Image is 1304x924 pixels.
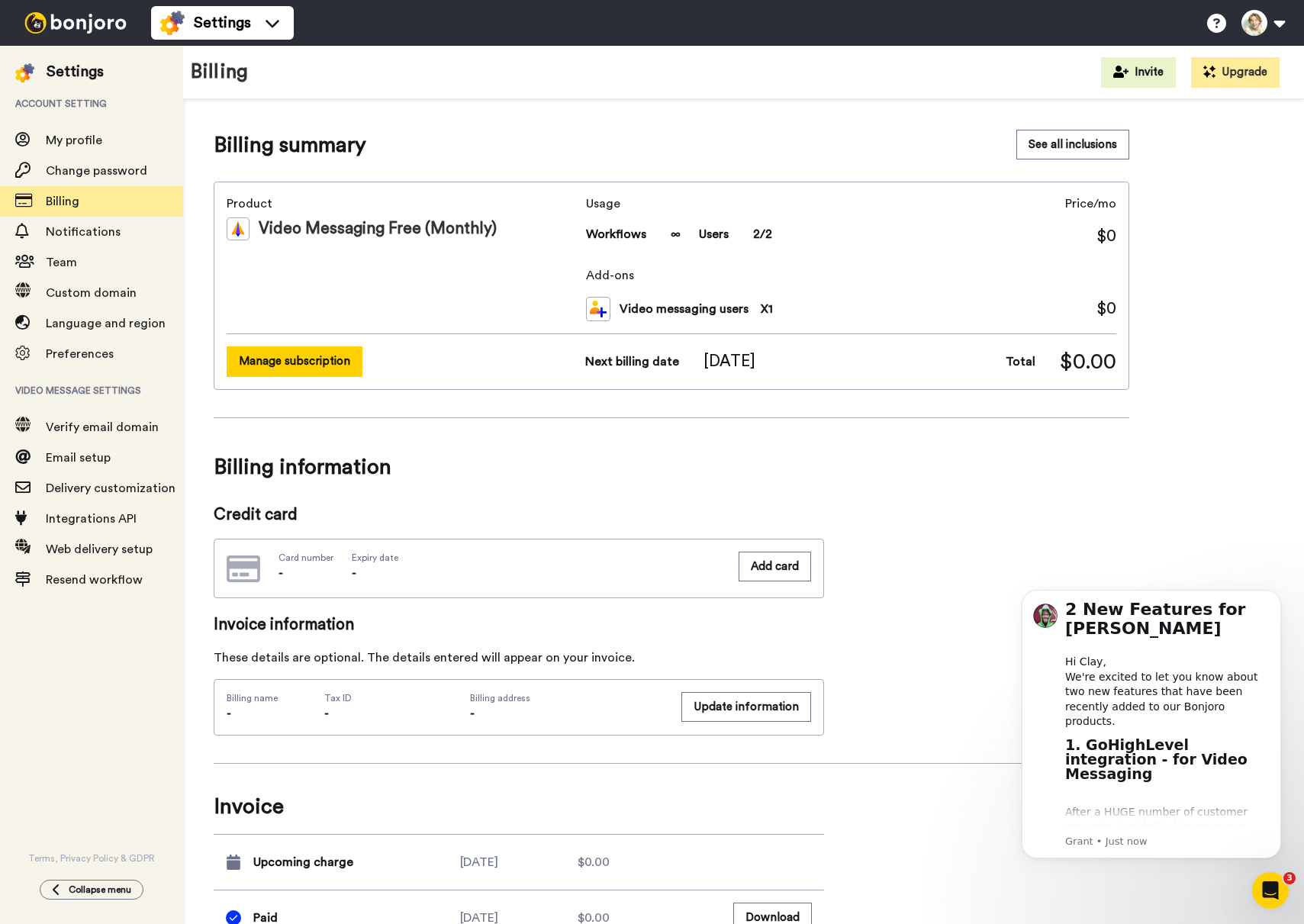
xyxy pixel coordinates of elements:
span: Billing summary [214,130,366,160]
span: Billing address [470,692,665,704]
span: Collapse menu [69,884,131,896]
span: Tax ID [324,692,352,704]
span: $0 [1096,225,1116,248]
span: Card number [279,552,333,564]
span: Users [699,225,729,243]
img: team-members.svg [586,297,610,321]
span: Delivery customization [46,482,175,494]
span: 3 [1283,872,1296,884]
button: Invite [1101,57,1176,88]
span: Video messaging users [620,300,749,318]
img: settings-colored.svg [15,63,34,82]
button: Manage subscription [227,346,362,376]
span: - [324,707,329,720]
img: vm-color.svg [227,217,250,240]
iframe: Intercom live chat [1252,872,1289,909]
div: $0.00 [578,853,695,871]
img: bj-logo-header-white.svg [18,12,133,34]
div: [DATE] [460,853,578,871]
span: Integrations API [46,513,137,525]
span: Team [46,256,77,269]
span: [DATE] [704,350,755,373]
a: Update information [681,692,811,723]
span: - [352,567,356,579]
span: Invoice information [214,613,824,636]
span: Notifications [46,226,121,238]
button: Add card [739,552,811,581]
span: Change password [46,165,147,177]
span: $0.00 [1060,346,1116,377]
span: - [227,707,231,720]
span: Credit card [214,504,824,526]
span: Billing name [227,692,278,704]
span: My profile [46,134,102,146]
span: Settings [194,12,251,34]
span: Invoice [214,791,824,822]
button: Upgrade [1191,57,1280,88]
span: Resend workflow [46,574,143,586]
span: Language and region [46,317,166,330]
span: Next billing date [585,353,679,371]
span: ∞ [671,225,681,243]
span: $ 0 [1096,298,1116,320]
span: Usage [586,195,772,213]
span: Billing [46,195,79,208]
span: Total [1006,353,1035,371]
div: These details are optional. The details entered will appear on your invoice. [214,649,824,667]
span: X 1 [761,300,773,318]
h1: Billing [191,61,248,83]
span: Billing information [214,446,1129,488]
span: 2/2 [753,225,772,243]
span: Add-ons [586,266,1116,285]
span: - [470,707,475,720]
span: - [279,567,283,579]
span: Email setup [46,452,111,464]
span: Upcoming charge [253,853,353,871]
button: Collapse menu [40,880,143,900]
span: Verify email domain [46,421,159,433]
span: Custom domain [46,287,137,299]
div: Video Messaging Free (Monthly) [227,217,580,240]
button: See all inclusions [1016,130,1129,159]
span: Product [227,195,580,213]
img: settings-colored.svg [160,11,185,35]
span: Price/mo [1065,195,1116,213]
button: Update information [681,692,811,722]
iframe: Intercom notifications message [999,567,1304,883]
span: Expiry date [352,552,398,564]
span: Workflows [586,225,646,243]
span: Preferences [46,348,114,360]
span: Web delivery setup [46,543,153,555]
div: Settings [47,61,104,82]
